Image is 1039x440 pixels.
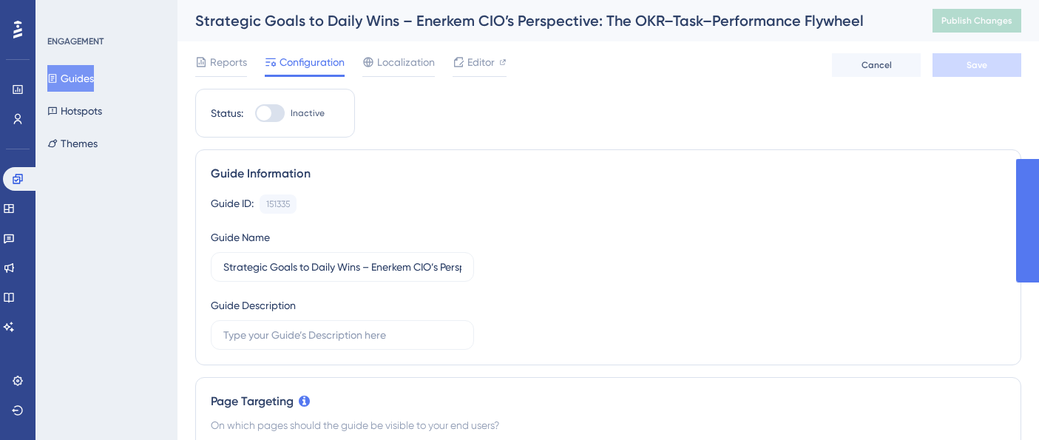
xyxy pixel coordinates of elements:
div: On which pages should the guide be visible to your end users? [211,416,1006,434]
div: Strategic Goals to Daily Wins – Enerkem CIO’s Perspective: The OKR–Task–Performance Flywheel [195,10,896,31]
span: Reports [210,53,247,71]
iframe: UserGuiding AI Assistant Launcher [977,382,1021,426]
div: Guide Description [211,297,296,314]
div: Page Targeting [211,393,1006,410]
span: Save [967,59,987,71]
div: 151335 [266,198,290,210]
div: Status: [211,104,243,122]
span: Editor [467,53,495,71]
span: Localization [377,53,435,71]
button: Themes [47,130,98,157]
button: Hotspots [47,98,102,124]
span: Inactive [291,107,325,119]
input: Type your Guide’s Name here [223,259,461,275]
button: Guides [47,65,94,92]
div: Guide Information [211,165,1006,183]
button: Cancel [832,53,921,77]
span: Cancel [862,59,892,71]
div: Guide Name [211,229,270,246]
span: Configuration [280,53,345,71]
div: Guide ID: [211,194,254,214]
button: Save [933,53,1021,77]
input: Type your Guide’s Description here [223,327,461,343]
div: ENGAGEMENT [47,35,104,47]
span: Publish Changes [941,15,1012,27]
button: Publish Changes [933,9,1021,33]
